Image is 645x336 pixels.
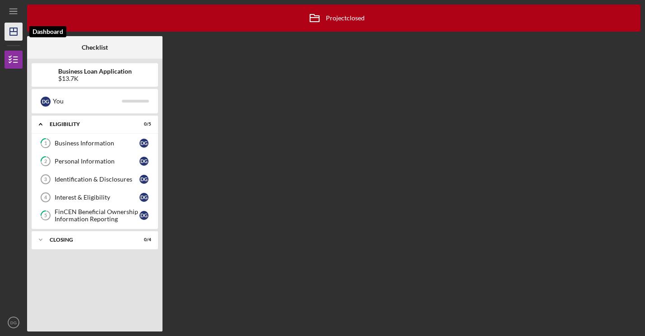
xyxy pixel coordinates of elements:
[50,121,129,127] div: Eligibility
[36,188,153,206] a: 4Interest & EligibilityDG
[55,176,139,183] div: Identification & Disclosures
[10,320,17,325] text: DG
[55,140,139,147] div: Business Information
[41,97,51,107] div: D G
[135,121,151,127] div: 0 / 5
[58,68,132,75] b: Business Loan Application
[36,152,153,170] a: 2Personal InformationDG
[36,134,153,152] a: 1Business InformationDG
[53,93,122,109] div: You
[44,195,47,200] tspan: 4
[44,177,47,182] tspan: 3
[36,206,153,224] a: 5FinCEN Beneficial Ownership Information ReportingDG
[139,211,148,220] div: D G
[58,75,132,82] div: $13.7K
[135,237,151,243] div: 0 / 4
[44,159,47,164] tspan: 2
[139,139,148,148] div: D G
[55,208,139,223] div: FinCEN Beneficial Ownership Information Reporting
[36,170,153,188] a: 3Identification & DisclosuresDG
[82,44,108,51] b: Checklist
[5,313,23,331] button: DG
[44,140,47,146] tspan: 1
[139,175,148,184] div: D G
[50,237,129,243] div: Closing
[139,193,148,202] div: D G
[303,7,365,29] div: Project closed
[55,194,139,201] div: Interest & Eligibility
[139,157,148,166] div: D G
[55,158,139,165] div: Personal Information
[44,213,47,219] tspan: 5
